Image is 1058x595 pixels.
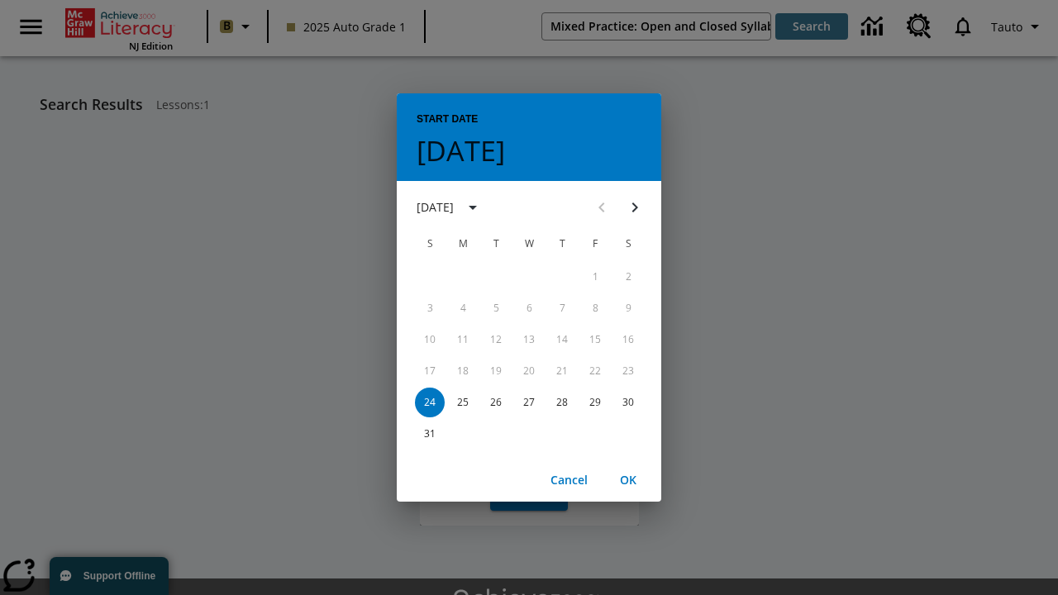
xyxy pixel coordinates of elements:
[602,465,655,496] button: OK
[618,191,651,224] button: Next month
[547,388,577,417] button: 28
[514,388,544,417] button: 27
[580,227,610,260] span: Friday
[514,227,544,260] span: Wednesday
[448,227,478,260] span: Monday
[481,227,511,260] span: Tuesday
[417,198,454,216] div: [DATE]
[417,133,505,168] h4: [DATE]
[547,227,577,260] span: Thursday
[613,227,643,260] span: Saturday
[580,388,610,417] button: 29
[417,107,478,133] span: Start Date
[415,419,445,449] button: 31
[459,193,487,221] button: calendar view is open, switch to year view
[415,388,445,417] button: 24
[415,227,445,260] span: Sunday
[613,388,643,417] button: 30
[481,388,511,417] button: 26
[542,465,595,496] button: Cancel
[448,388,478,417] button: 25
